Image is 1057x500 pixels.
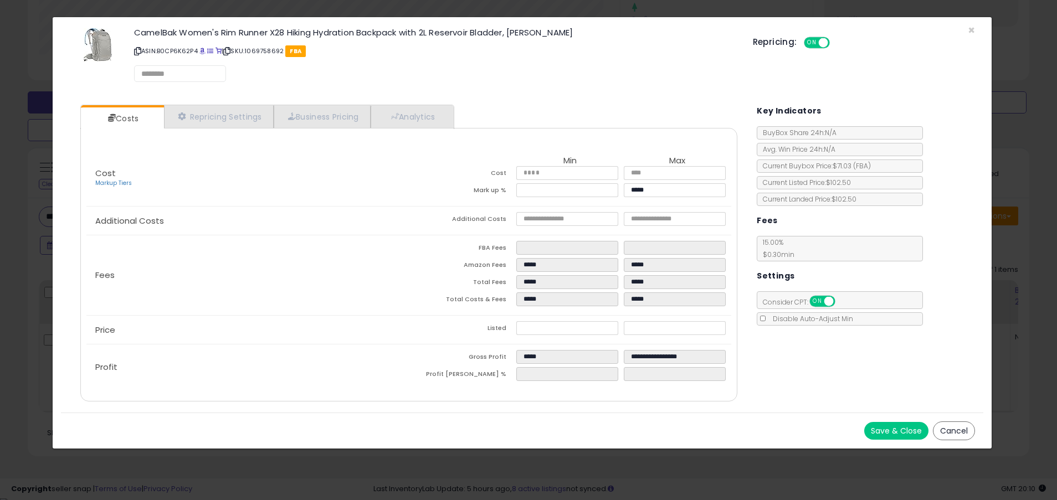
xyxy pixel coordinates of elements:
td: Additional Costs [409,212,516,229]
span: Disable Auto-Adjust Min [767,314,853,323]
span: ( FBA ) [853,161,871,171]
a: All offer listings [207,47,213,55]
td: Total Fees [409,275,516,292]
span: Avg. Win Price 24h: N/A [757,145,835,154]
p: Profit [86,363,409,372]
span: × [968,22,975,38]
td: Amazon Fees [409,258,516,275]
th: Max [624,156,731,166]
span: OFF [834,297,851,306]
h3: CamelBak Women's Rim Runner X28 Hiking Hydration Backpack with 2L Reservoir Bladder, [PERSON_NAME] [134,28,736,37]
td: Mark up % [409,183,516,200]
span: ON [810,297,824,306]
a: Costs [81,107,163,130]
img: 41wVqmCk1WL._SL60_.jpg [84,28,112,61]
td: FBA Fees [409,241,516,258]
h5: Fees [757,214,778,228]
td: Total Costs & Fees [409,292,516,310]
span: Consider CPT: [757,297,850,307]
h5: Settings [757,269,794,283]
span: Current Buybox Price: [757,161,871,171]
span: 15.00 % [757,238,794,259]
span: $71.03 [833,161,871,171]
p: Price [86,326,409,334]
a: Markup Tiers [95,179,132,187]
td: Cost [409,166,516,183]
td: Listed [409,321,516,338]
td: Gross Profit [409,350,516,367]
p: Cost [86,169,409,188]
span: Current Landed Price: $102.50 [757,194,856,204]
a: Repricing Settings [164,105,274,128]
a: Your listing only [215,47,222,55]
p: Fees [86,271,409,280]
p: ASIN: B0CP6K62P4 | SKU: 1069758692 [134,42,736,60]
span: BuyBox Share 24h: N/A [757,128,837,137]
span: Current Listed Price: $102.50 [757,178,851,187]
span: OFF [828,38,845,48]
a: Business Pricing [274,105,371,128]
span: ON [805,38,819,48]
a: Analytics [371,105,453,128]
td: Profit [PERSON_NAME] % [409,367,516,384]
th: Min [516,156,624,166]
h5: Key Indicators [757,104,822,118]
p: Additional Costs [86,217,409,225]
button: Save & Close [864,422,928,440]
span: FBA [285,45,306,57]
h5: Repricing: [753,38,797,47]
span: $0.30 min [757,250,794,259]
button: Cancel [933,421,975,440]
a: BuyBox page [199,47,206,55]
